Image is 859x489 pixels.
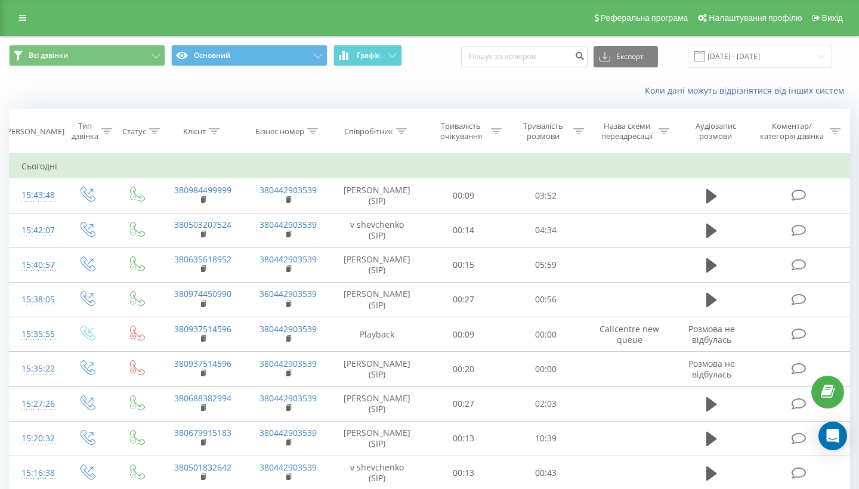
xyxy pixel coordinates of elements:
div: 15:20:32 [21,427,50,450]
a: 380442903539 [259,288,317,299]
td: 00:00 [505,352,587,386]
a: 380442903539 [259,253,317,265]
td: 00:20 [423,352,505,386]
a: 380442903539 [259,427,317,438]
div: Співробітник [344,126,393,137]
span: Реферальна програма [601,13,688,23]
td: 02:03 [505,386,587,421]
button: Експорт [594,46,658,67]
td: 00:27 [423,282,505,317]
td: 00:27 [423,386,505,421]
a: 380974450990 [174,288,231,299]
span: Розмова не відбулась [688,323,735,345]
td: 00:09 [423,178,505,213]
div: 15:35:22 [21,357,50,380]
td: [PERSON_NAME] (SIP) [331,386,423,421]
span: Налаштування профілю [709,13,802,23]
div: Коментар/категорія дзвінка [757,121,827,141]
div: 15:43:48 [21,184,50,207]
td: [PERSON_NAME] (SIP) [331,352,423,386]
div: 15:35:55 [21,323,50,346]
div: 15:40:57 [21,253,50,277]
a: 380688382994 [174,392,231,404]
div: 15:16:38 [21,462,50,485]
td: Callcentre new queue [587,317,672,352]
td: [PERSON_NAME] (SIP) [331,247,423,282]
a: 380937514596 [174,323,231,335]
td: 10:39 [505,421,587,456]
td: 00:14 [423,213,505,247]
td: 04:34 [505,213,587,247]
a: 380501832642 [174,462,231,473]
td: Playback [331,317,423,352]
a: 380442903539 [259,462,317,473]
td: 05:59 [505,247,587,282]
div: 15:42:07 [21,219,50,242]
a: 380442903539 [259,392,317,404]
td: [PERSON_NAME] (SIP) [331,282,423,317]
td: [PERSON_NAME] (SIP) [331,421,423,456]
a: 380984499999 [174,184,231,196]
a: 380937514596 [174,358,231,369]
a: 380442903539 [259,358,317,369]
button: Графік [333,45,402,66]
td: 00:15 [423,247,505,282]
a: 380503207524 [174,219,231,230]
td: 00:09 [423,317,505,352]
div: 15:27:26 [21,392,50,416]
a: Коли дані можуть відрізнятися вiд інших систем [645,85,850,96]
button: Основний [171,45,327,66]
a: 380679915183 [174,427,231,438]
span: Графік [357,51,380,60]
div: Аудіозапис розмови [683,121,748,141]
div: Бізнес номер [255,126,304,137]
td: 00:56 [505,282,587,317]
td: [PERSON_NAME] (SIP) [331,178,423,213]
div: 15:38:05 [21,288,50,311]
div: Тип дзвінка [72,121,98,141]
span: Всі дзвінки [29,51,68,60]
a: 380635618952 [174,253,231,265]
td: Сьогодні [10,154,850,178]
a: 380442903539 [259,184,317,196]
div: Статус [122,126,146,137]
td: 03:52 [505,178,587,213]
div: [PERSON_NAME] [4,126,64,137]
div: Тривалість розмови [515,121,570,141]
td: 00:13 [423,421,505,456]
span: Розмова не відбулась [688,358,735,380]
div: Open Intercom Messenger [818,422,847,450]
a: 380442903539 [259,323,317,335]
div: Клієнт [183,126,206,137]
div: Тривалість очікування [434,121,489,141]
button: Всі дзвінки [9,45,165,66]
span: Вихід [822,13,843,23]
td: v shevchenko (SIP) [331,213,423,247]
td: 00:00 [505,317,587,352]
a: 380442903539 [259,219,317,230]
div: Назва схеми переадресації [598,121,656,141]
input: Пошук за номером [461,46,588,67]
